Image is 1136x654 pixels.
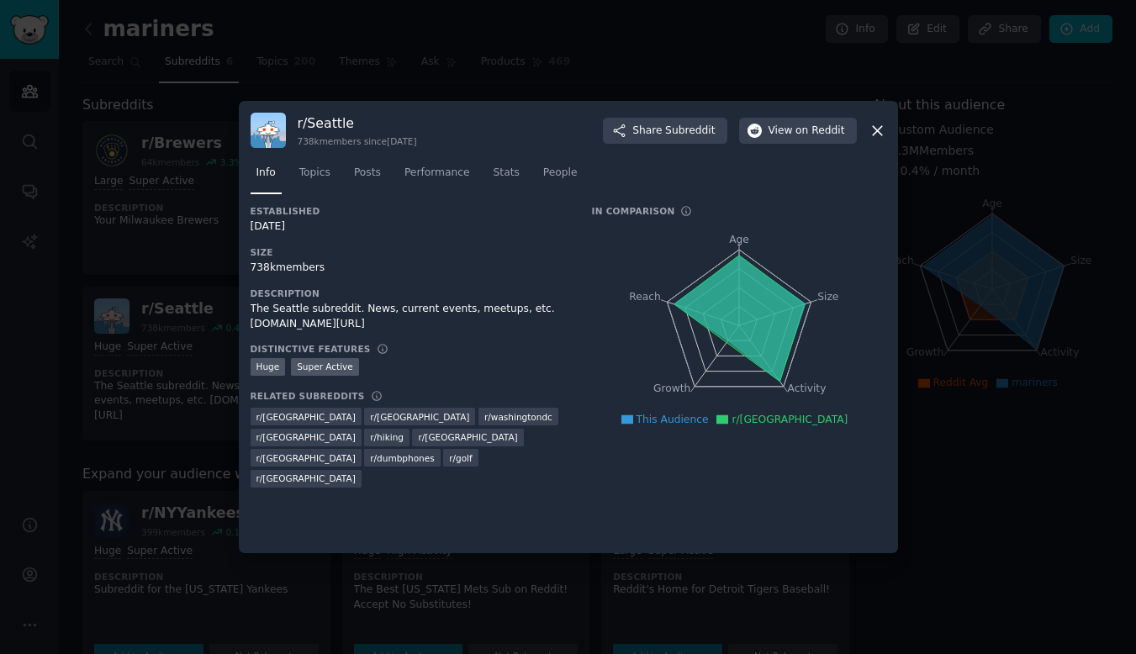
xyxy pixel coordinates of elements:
div: 738k members since [DATE] [298,135,417,147]
h3: Established [251,205,568,217]
span: r/ hiking [370,431,404,443]
span: People [543,166,578,181]
span: r/ dumbphones [370,452,434,464]
span: Stats [494,166,520,181]
h3: Related Subreddits [251,390,365,402]
tspan: Age [729,234,749,245]
span: r/ washingtondc [484,411,552,423]
div: 738k members [251,261,568,276]
a: Stats [488,160,526,194]
span: r/ [GEOGRAPHIC_DATA] [418,431,517,443]
span: r/ [GEOGRAPHIC_DATA] [256,472,356,484]
tspan: Growth [653,383,690,395]
span: View [769,124,845,139]
div: Huge [251,358,286,376]
a: People [537,160,584,194]
tspan: Activity [787,383,826,395]
span: r/ [GEOGRAPHIC_DATA] [256,411,356,423]
a: Info [251,160,282,194]
h3: Distinctive Features [251,343,371,355]
a: Posts [348,160,387,194]
button: Viewon Reddit [739,118,857,145]
a: Performance [399,160,476,194]
h3: In Comparison [592,205,675,217]
div: [DATE] [251,219,568,235]
span: Posts [354,166,381,181]
span: r/ [GEOGRAPHIC_DATA] [256,431,356,443]
h3: Size [251,246,568,258]
span: Performance [404,166,470,181]
h3: Description [251,287,568,299]
button: ShareSubreddit [603,118,727,145]
h3: r/ Seattle [298,114,417,132]
span: Share [632,124,715,139]
span: This Audience [637,414,709,425]
span: Info [256,166,276,181]
span: r/ [GEOGRAPHIC_DATA] [256,452,356,464]
tspan: Size [817,291,838,303]
div: Super Active [291,358,359,376]
tspan: Reach [629,291,661,303]
img: Seattle [251,113,286,148]
span: r/ golf [449,452,473,464]
a: Topics [293,160,336,194]
span: r/ [GEOGRAPHIC_DATA] [370,411,469,423]
span: Topics [299,166,330,181]
span: Subreddit [665,124,715,139]
div: The Seattle subreddit. News, current events, meetups, etc. [DOMAIN_NAME][URL] [251,302,568,331]
span: on Reddit [795,124,844,139]
span: r/[GEOGRAPHIC_DATA] [732,414,848,425]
